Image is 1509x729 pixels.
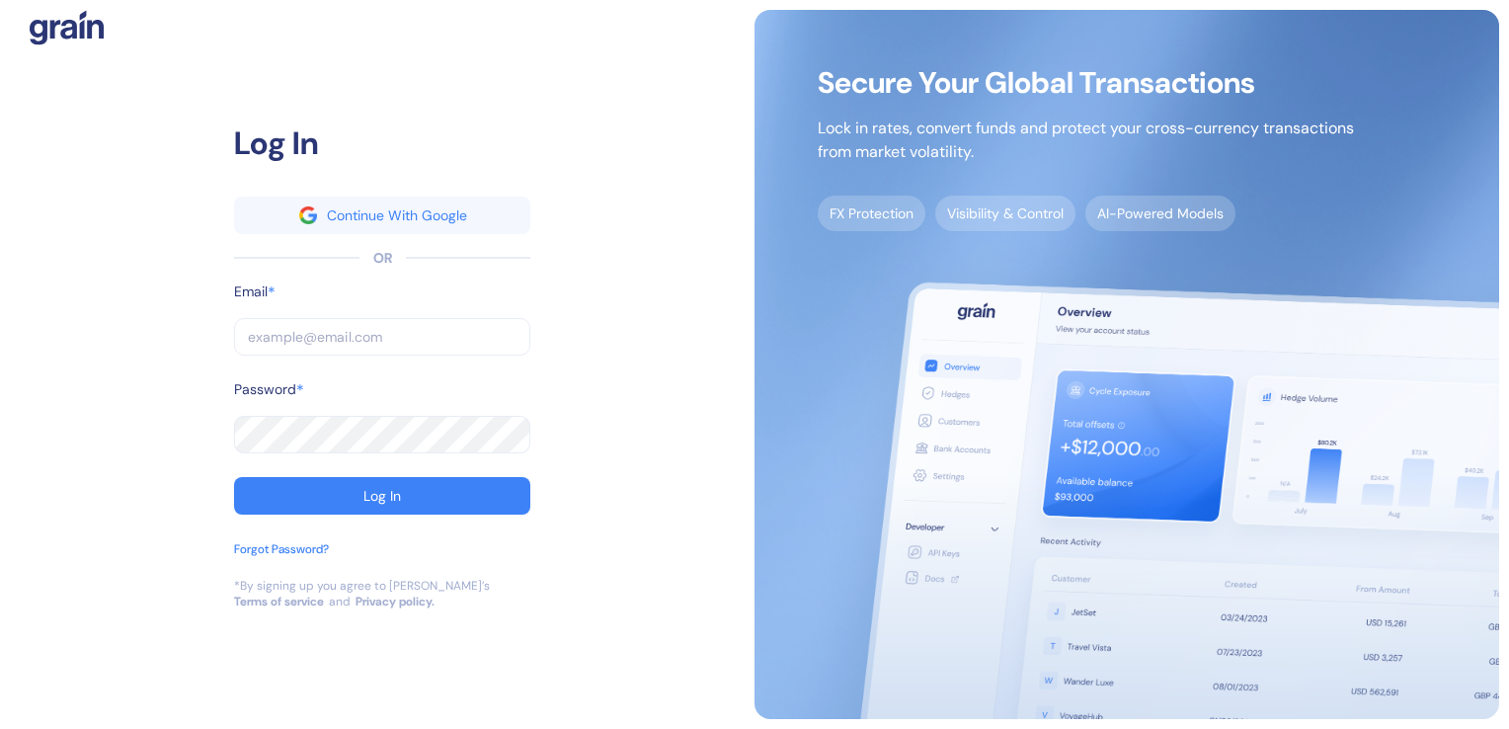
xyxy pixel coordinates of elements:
button: googleContinue With Google [234,197,530,234]
a: Privacy policy. [356,594,435,609]
span: Visibility & Control [935,196,1075,231]
img: google [299,206,317,224]
div: *By signing up you agree to [PERSON_NAME]’s [234,578,490,594]
p: Lock in rates, convert funds and protect your cross-currency transactions from market volatility. [818,117,1354,164]
button: Forgot Password? [234,540,329,578]
span: Secure Your Global Transactions [818,73,1354,93]
button: Log In [234,477,530,515]
div: Continue With Google [327,208,467,222]
label: Email [234,282,268,302]
img: logo [30,10,104,45]
input: example@email.com [234,318,530,356]
a: Terms of service [234,594,324,609]
label: Password [234,379,296,400]
span: AI-Powered Models [1085,196,1235,231]
div: Log In [234,120,530,167]
div: and [329,594,351,609]
div: OR [373,248,392,269]
div: Log In [363,489,401,503]
span: FX Protection [818,196,925,231]
img: signup-main-image [754,10,1499,719]
div: Forgot Password? [234,540,329,558]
